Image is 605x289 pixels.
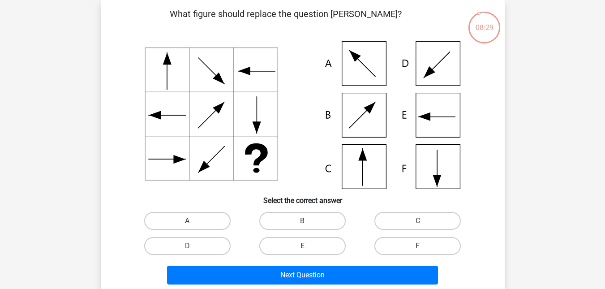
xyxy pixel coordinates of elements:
label: E [259,237,346,255]
label: F [374,237,461,255]
h6: Select the correct answer [115,189,490,205]
label: B [259,212,346,230]
label: A [144,212,231,230]
label: D [144,237,231,255]
label: C [374,212,461,230]
p: What figure should replace the question [PERSON_NAME]? [115,7,457,34]
button: Next Question [167,266,438,285]
div: 08:29 [468,11,501,33]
